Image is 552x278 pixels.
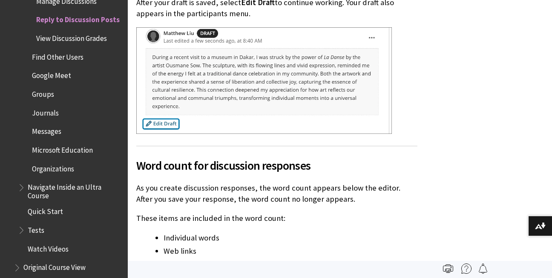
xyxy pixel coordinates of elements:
[478,264,488,274] img: Follow this page
[23,261,86,272] span: Original Course View
[36,13,120,24] span: Reply to Discussion Posts
[36,31,107,43] span: View Discussion Grades
[32,50,83,61] span: Find Other Users
[32,162,74,173] span: Organizations
[32,106,59,117] span: Journals
[136,27,392,134] img: A draft of a student's response, with Edit Draft highlighted in the lower left and a DRAFT indica...
[32,87,54,98] span: Groups
[136,182,417,205] p: As you create discussion responses, the word count appears below the editor. After you save your ...
[28,223,44,235] span: Tests
[32,125,61,136] span: Messages
[136,213,417,224] p: These items are included in the word count:
[28,242,69,253] span: Watch Videos
[32,69,71,80] span: Google Meet
[461,264,471,274] img: More help
[136,156,417,174] span: Word count for discussion responses
[164,232,417,244] li: Individual words
[443,264,453,274] img: Print
[32,143,93,154] span: Microsoft Education
[28,205,63,216] span: Quick Start
[28,180,122,200] span: Navigate Inside an Ultra Course
[164,245,417,257] li: Web links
